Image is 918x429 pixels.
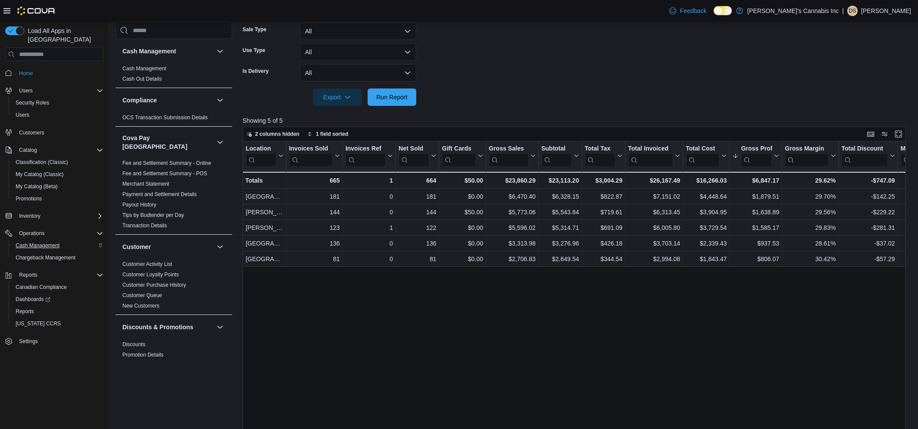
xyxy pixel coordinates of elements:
span: Promotions [12,193,103,204]
span: [US_STATE] CCRS [16,320,61,327]
span: My Catalog (Classic) [12,169,103,180]
span: Cash Management [122,65,166,72]
div: Net Sold [398,145,429,153]
div: $5,773.06 [489,207,536,218]
span: Merchant Statement [122,180,169,187]
div: 136 [289,239,339,249]
img: Cova [17,7,56,15]
span: Cash Management [16,242,59,249]
div: 1 [345,175,393,186]
a: Transaction Details [122,223,167,229]
a: Customers [16,128,48,138]
div: $3,004.29 [585,175,622,186]
a: Chargeback Management [12,252,79,263]
button: Cash Management [9,239,107,252]
button: Invoices Sold [289,145,339,167]
button: Enter fullscreen [893,129,904,139]
button: Gift Cards [442,145,483,167]
div: Gift Card Sales [442,145,476,167]
div: $3,703.14 [628,239,680,249]
div: Cash Management [115,63,232,88]
span: Payout History [122,201,156,208]
div: 136 [398,239,436,249]
button: Run Report [368,88,416,106]
a: [US_STATE] CCRS [12,318,64,329]
a: Feedback [666,2,710,20]
span: My Catalog (Classic) [16,171,64,178]
span: Canadian Compliance [16,284,67,291]
button: 2 columns hidden [243,129,303,139]
span: Reports [16,308,34,315]
div: $5,543.84 [541,207,579,218]
span: Cash Out Details [122,75,162,82]
span: Feedback [680,7,706,15]
div: 144 [398,207,436,218]
div: Subtotal [541,145,572,167]
div: [GEOGRAPHIC_DATA] [246,239,283,249]
button: Cova Pay [GEOGRAPHIC_DATA] [122,134,213,151]
a: My Catalog (Beta) [12,181,61,192]
button: Reports [16,270,41,280]
button: Subtotal [541,145,579,167]
label: Sale Type [243,26,267,33]
span: Customer Activity List [122,261,172,268]
div: Gross Sales [489,145,529,153]
span: Catalog [16,145,103,155]
div: $1,879.51 [732,192,779,202]
div: 29.83% [785,223,836,233]
div: $0.00 [442,223,483,233]
button: Gross Sales [489,145,536,167]
span: Chargeback Management [16,254,76,261]
label: Is Delivery [243,68,269,75]
div: 30.42% [785,254,836,265]
div: [GEOGRAPHIC_DATA] [246,192,283,202]
a: Payment and Settlement Details [122,191,197,197]
span: Catalog [19,147,37,154]
a: Tips by Budtender per Day [122,212,184,218]
p: Showing 5 of 5 [243,116,913,125]
button: Total Invoiced [628,145,680,167]
button: Promotions [9,193,107,205]
div: 1 [345,223,393,233]
button: Compliance [215,95,225,105]
span: Cash Management [12,240,103,251]
a: Promotions [12,193,46,204]
div: -$281.31 [841,223,895,233]
span: Users [12,110,103,120]
a: Users [12,110,33,120]
span: Settings [19,338,38,345]
a: Merchant Statement [122,181,169,187]
span: Promotion Details [122,351,164,358]
span: Settings [16,336,103,347]
a: Fee and Settlement Summary - POS [122,170,207,177]
div: Totals [245,175,283,186]
span: Customer Loyalty Points [122,271,179,278]
div: Location [246,145,276,167]
button: Display options [879,129,890,139]
div: 122 [398,223,436,233]
div: -$142.25 [841,192,895,202]
span: Fee and Settlement Summary - Online [122,160,211,167]
div: $719.61 [585,207,622,218]
p: [PERSON_NAME] [861,6,911,16]
div: $5,314.71 [541,223,579,233]
div: $6,328.15 [541,192,579,202]
div: $0.00 [442,254,483,265]
div: 29.56% [785,207,836,218]
button: Users [16,85,36,96]
button: Home [2,66,107,79]
a: Canadian Compliance [12,282,70,292]
div: Invoices Sold [289,145,332,153]
button: Canadian Compliance [9,281,107,293]
div: $4,448.64 [686,192,727,202]
h3: Compliance [122,96,157,105]
button: Settings [2,335,107,347]
a: Fee and Settlement Summary - Online [122,160,211,166]
div: Gross Profit [741,145,772,167]
span: 1 field sorted [316,131,349,138]
span: Chargeback Management [12,252,103,263]
button: Security Roles [9,97,107,109]
div: $0.00 [442,239,483,249]
a: Cash Out Details [122,76,162,82]
button: Customers [2,126,107,139]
